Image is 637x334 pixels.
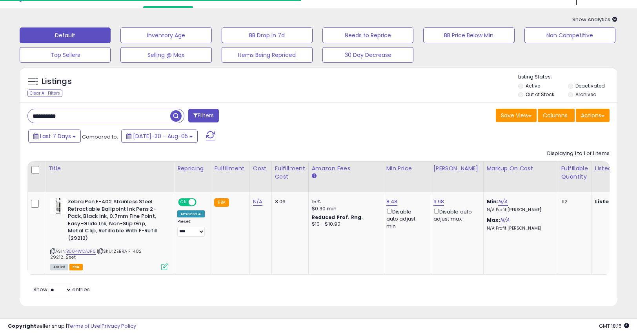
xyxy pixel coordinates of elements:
[487,198,499,205] b: Min:
[595,198,631,205] b: Listed Price:
[575,91,597,98] label: Archived
[433,164,480,173] div: [PERSON_NAME]
[188,109,219,122] button: Filters
[195,199,208,206] span: OFF
[120,27,211,43] button: Inventory Age
[42,76,72,87] h5: Listings
[487,226,552,231] p: N/A Profit [PERSON_NAME]
[487,164,555,173] div: Markup on Cost
[33,286,90,293] span: Show: entries
[312,173,317,180] small: Amazon Fees.
[312,214,363,221] b: Reduced Prof. Rng.
[20,27,111,43] button: Default
[48,164,171,173] div: Title
[312,198,377,205] div: 15%
[253,164,268,173] div: Cost
[20,47,111,63] button: Top Sellers
[524,27,615,43] button: Non Competitive
[526,91,554,98] label: Out of Stock
[82,133,118,141] span: Compared to:
[222,27,313,43] button: BB Drop in 7d
[575,82,605,89] label: Deactivated
[312,205,377,212] div: $0.30 min
[66,248,96,255] a: B004WOAJP6
[214,198,229,207] small: FBA
[423,27,514,43] button: BB Price Below Min
[177,164,207,173] div: Repricing
[50,264,68,270] span: All listings currently available for purchase on Amazon
[253,198,262,206] a: N/A
[102,322,136,330] a: Privacy Policy
[483,161,558,192] th: The percentage added to the cost of goods (COGS) that forms the calculator for Min & Max prices.
[177,210,205,217] div: Amazon AI
[312,221,377,228] div: $10 - $10.90
[386,198,398,206] a: 8.48
[487,216,500,224] b: Max:
[538,109,575,122] button: Columns
[518,73,617,81] p: Listing States:
[177,219,205,237] div: Preset:
[222,47,313,63] button: Items Being Repriced
[50,248,144,260] span: | SKU: ZEBRA F-402-29212_2set
[487,207,552,213] p: N/A Profit [PERSON_NAME]
[496,109,537,122] button: Save View
[322,47,413,63] button: 30 Day Decrease
[133,132,188,140] span: [DATE]-30 - Aug-05
[69,264,83,270] span: FBA
[120,47,211,63] button: Selling @ Max
[433,207,477,223] div: Disable auto adjust max
[40,132,71,140] span: Last 7 Days
[576,109,610,122] button: Actions
[275,164,305,181] div: Fulfillment Cost
[572,16,617,23] span: Show Analytics
[8,322,36,330] strong: Copyright
[433,198,444,206] a: 9.98
[500,216,510,224] a: N/A
[543,111,568,119] span: Columns
[68,198,163,244] b: Zebra Pen F-402 Stainless Steel Retractable Ballpoint Ink Pens 2-Pack, Black Ink, 0.7mm Fine Poin...
[312,164,380,173] div: Amazon Fees
[547,150,610,157] div: Displaying 1 to 1 of 1 items
[28,130,81,143] button: Last 7 Days
[526,82,540,89] label: Active
[386,207,424,230] div: Disable auto adjust min
[561,164,588,181] div: Fulfillable Quantity
[121,130,198,143] button: [DATE]-30 - Aug-05
[27,89,62,97] div: Clear All Filters
[498,198,508,206] a: N/A
[322,27,413,43] button: Needs to Reprice
[179,199,189,206] span: ON
[599,322,629,330] span: 2025-08-13 18:15 GMT
[50,198,66,214] img: 41xBVSgTfDL._SL40_.jpg
[386,164,427,173] div: Min Price
[8,323,136,330] div: seller snap | |
[50,198,168,269] div: ASIN:
[275,198,302,205] div: 3.06
[561,198,586,205] div: 112
[67,322,100,330] a: Terms of Use
[214,164,246,173] div: Fulfillment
